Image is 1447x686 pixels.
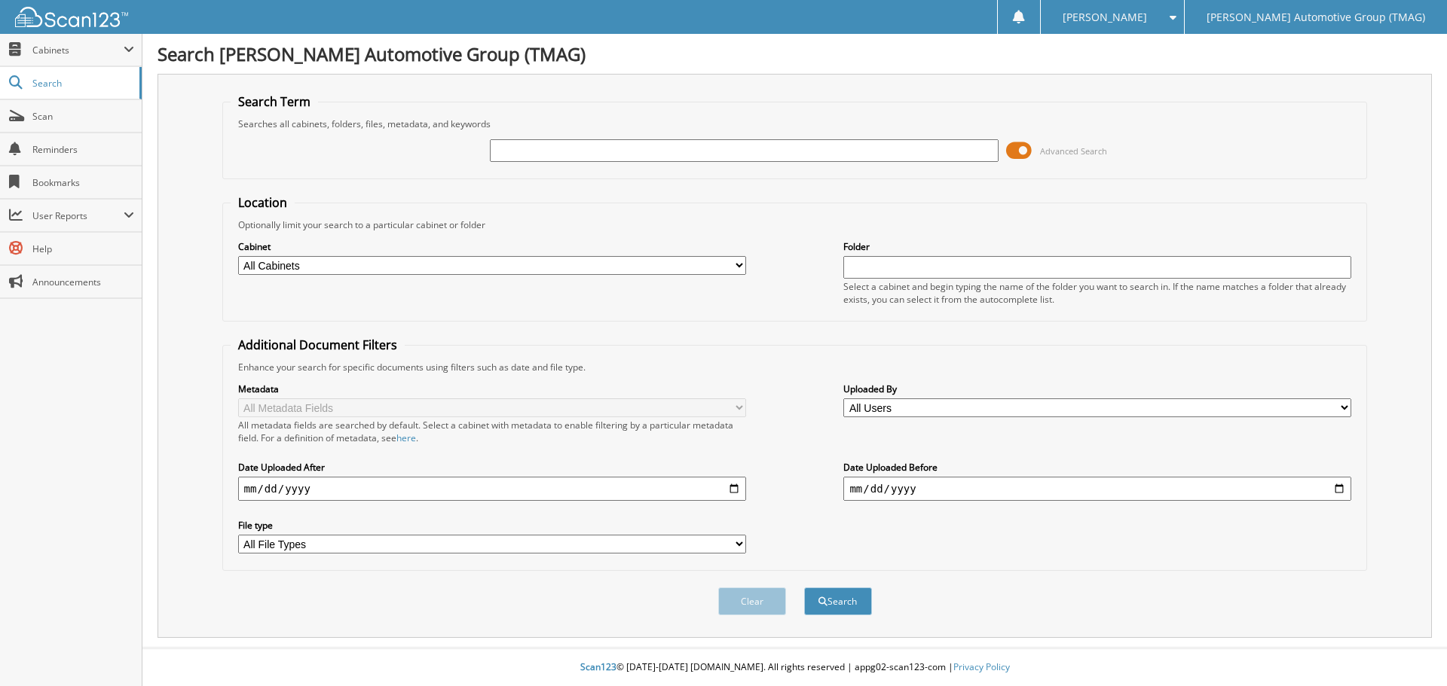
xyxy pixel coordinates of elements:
label: Cabinet [238,240,746,253]
span: [PERSON_NAME] Automotive Group (TMAG) [1207,13,1425,22]
button: Clear [718,587,786,615]
label: Metadata [238,383,746,395]
legend: Additional Document Filters [231,337,405,353]
div: © [DATE]-[DATE] [DOMAIN_NAME]. All rights reserved | appg02-scan123-com | [142,649,1447,686]
div: All metadata fields are searched by default. Select a cabinet with metadata to enable filtering b... [238,419,746,444]
label: Folder [843,240,1351,253]
iframe: Chat Widget [1372,614,1447,686]
div: Optionally limit your search to a particular cabinet or folder [231,218,1360,231]
input: end [843,477,1351,501]
span: [PERSON_NAME] [1063,13,1147,22]
div: Select a cabinet and begin typing the name of the folder you want to search in. If the name match... [843,280,1351,306]
h1: Search [PERSON_NAME] Automotive Group (TMAG) [158,41,1432,66]
span: Reminders [32,143,134,156]
span: Scan123 [580,660,616,673]
label: File type [238,519,746,532]
span: User Reports [32,209,124,222]
span: Announcements [32,276,134,288]
img: scan123-logo-white.svg [15,7,128,27]
div: Searches all cabinets, folders, files, metadata, and keywords [231,117,1360,130]
label: Uploaded By [843,383,1351,395]
div: Enhance your search for specific documents using filters such as date and file type. [231,361,1360,373]
span: Cabinets [32,44,124,56]
a: here [396,431,416,444]
label: Date Uploaded After [238,461,746,474]
button: Search [804,587,872,615]
span: Scan [32,110,134,123]
span: Search [32,77,132,90]
span: Bookmarks [32,176,134,189]
legend: Search Term [231,93,318,110]
span: Advanced Search [1040,145,1107,157]
legend: Location [231,194,295,211]
label: Date Uploaded Before [843,461,1351,474]
span: Help [32,242,134,255]
a: Privacy Policy [953,660,1010,673]
input: start [238,477,746,501]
